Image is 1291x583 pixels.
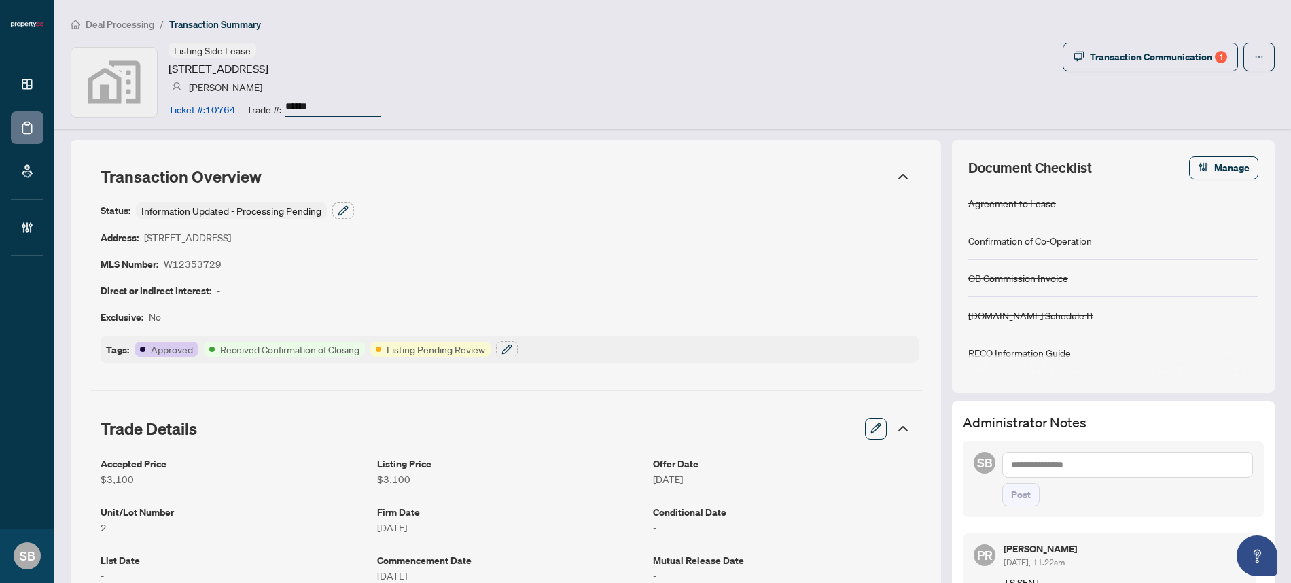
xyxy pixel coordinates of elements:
article: Listing Price [377,456,643,472]
article: Firm Date [377,504,643,520]
span: SB [977,453,993,472]
article: Offer Date [653,456,919,472]
article: Received Confirmation of Closing [220,342,359,357]
span: Document Checklist [968,158,1092,177]
span: Transaction Summary [169,18,261,31]
article: - [653,520,919,535]
article: W12353729 [164,256,222,272]
article: MLS Number: [101,256,158,272]
article: Address: [101,230,139,245]
button: Open asap [1237,535,1277,576]
span: Listing Side Lease [174,44,251,56]
button: Post [1002,483,1040,506]
article: Ticket #: 10764 [169,102,236,117]
li: / [160,16,164,32]
button: Manage [1189,156,1258,179]
div: Transaction Communication [1090,46,1227,68]
span: Deal Processing [86,18,154,31]
h3: Administrator Notes [963,412,1264,433]
article: [DATE] [377,568,643,583]
span: Manage [1214,157,1250,179]
div: Information Updated - Processing Pending [136,202,327,219]
article: - [653,568,919,583]
article: List Date [101,552,366,568]
span: Transaction Overview [101,166,262,187]
article: No [149,309,161,325]
button: Transaction Communication1 [1063,43,1238,71]
span: ellipsis [1254,52,1264,62]
article: Accepted Price [101,456,366,472]
article: Direct or Indirect Interest: [101,283,211,298]
div: Agreement to Lease [968,196,1056,211]
article: Approved [151,342,193,357]
div: Trade Details [90,410,922,448]
article: [PERSON_NAME] [189,79,262,94]
article: Trade #: [247,102,281,117]
article: [STREET_ADDRESS] [169,60,268,77]
div: [DOMAIN_NAME] Schedule B [968,308,1093,323]
article: Status: [101,202,130,219]
span: SB [20,546,35,565]
article: Mutual Release Date [653,552,919,568]
article: [DATE] [377,520,643,535]
span: Trade Details [101,419,197,439]
div: OB Commission Invoice [968,270,1068,285]
article: Commencement Date [377,552,643,568]
div: Confirmation of Co-Operation [968,233,1092,248]
article: Tags: [106,342,129,357]
img: svg%3e [71,48,157,117]
article: Listing Pending Review [387,342,485,357]
span: PR [977,546,993,565]
span: [DATE], 11:22am [1004,557,1065,567]
div: RECO Information Guide [968,345,1071,360]
img: svg%3e [172,82,181,92]
span: home [71,20,80,29]
article: [DATE] [653,472,919,487]
img: logo [11,20,43,29]
article: $3,100 [101,472,366,487]
div: Transaction Overview [90,159,922,194]
article: 2 [101,520,366,535]
article: Exclusive: [101,309,143,325]
article: Unit/Lot Number [101,504,366,520]
article: - [101,568,366,583]
article: Conditional Date [653,504,919,520]
div: 1 [1215,51,1227,63]
article: $3,100 [377,472,643,487]
article: - [217,283,220,298]
article: [STREET_ADDRESS] [144,230,231,245]
h5: [PERSON_NAME] [1004,544,1245,554]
